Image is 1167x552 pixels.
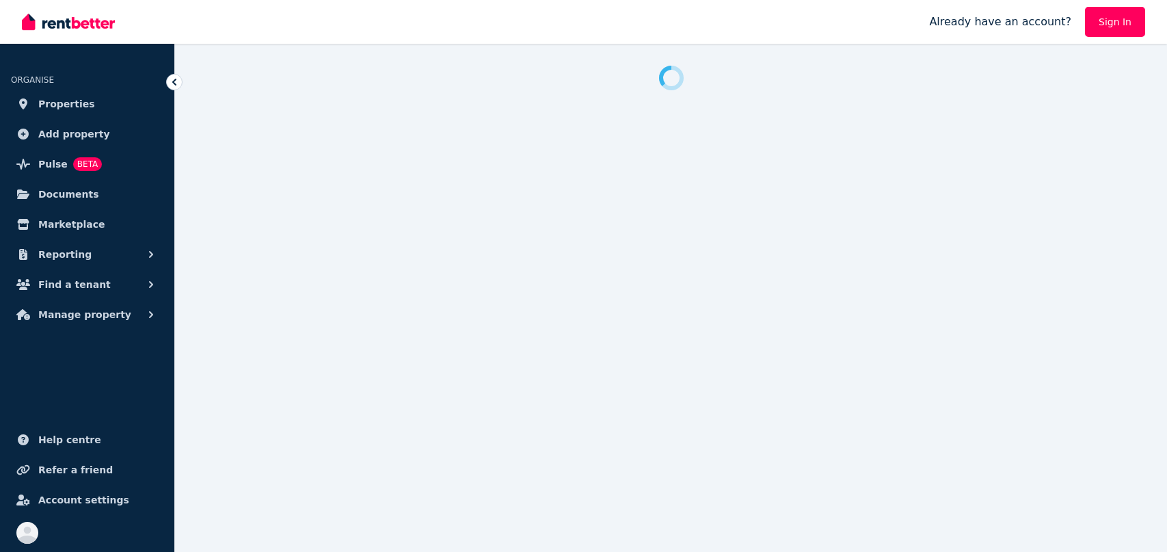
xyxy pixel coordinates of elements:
[38,306,131,323] span: Manage property
[38,216,105,233] span: Marketplace
[38,126,110,142] span: Add property
[11,75,54,85] span: ORGANISE
[11,301,163,328] button: Manage property
[38,156,68,172] span: Pulse
[38,276,111,293] span: Find a tenant
[38,246,92,263] span: Reporting
[38,96,95,112] span: Properties
[11,271,163,298] button: Find a tenant
[11,120,163,148] a: Add property
[929,14,1071,30] span: Already have an account?
[38,462,113,478] span: Refer a friend
[11,456,163,484] a: Refer a friend
[11,241,163,268] button: Reporting
[11,426,163,454] a: Help centre
[11,181,163,208] a: Documents
[11,211,163,238] a: Marketplace
[38,186,99,202] span: Documents
[11,150,163,178] a: PulseBETA
[38,492,129,508] span: Account settings
[11,90,163,118] a: Properties
[38,432,101,448] span: Help centre
[22,12,115,32] img: RentBetter
[73,157,102,171] span: BETA
[1085,7,1145,37] a: Sign In
[11,486,163,514] a: Account settings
